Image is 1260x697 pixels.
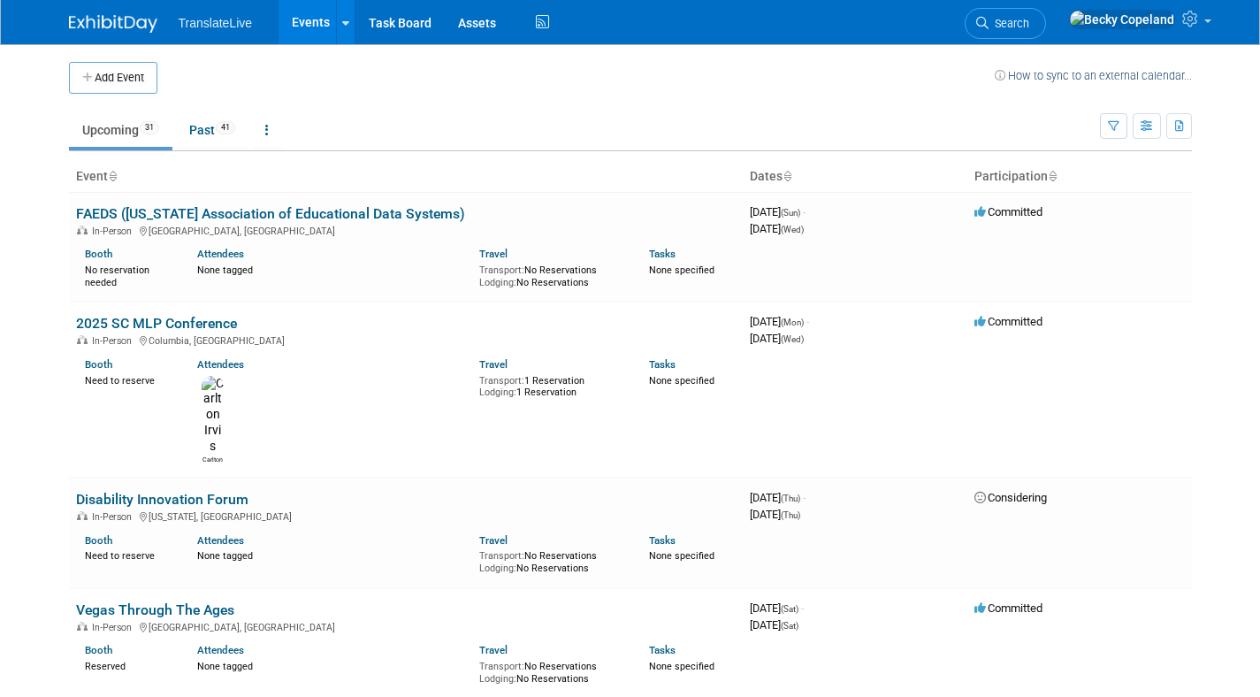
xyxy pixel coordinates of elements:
[76,333,736,347] div: Columbia, [GEOGRAPHIC_DATA]
[803,491,806,504] span: -
[85,261,172,288] div: No reservation needed
[806,315,809,328] span: -
[76,491,248,508] a: Disability Innovation Forum
[967,162,1192,192] th: Participation
[783,169,791,183] a: Sort by Start Date
[479,358,508,371] a: Travel
[85,644,112,656] a: Booth
[479,644,508,656] a: Travel
[750,491,806,504] span: [DATE]
[974,601,1042,615] span: Committed
[69,62,157,94] button: Add Event
[77,511,88,520] img: In-Person Event
[76,619,736,633] div: [GEOGRAPHIC_DATA], [GEOGRAPHIC_DATA]
[781,604,798,614] span: (Sat)
[108,169,117,183] a: Sort by Event Name
[974,491,1047,504] span: Considering
[989,17,1029,30] span: Search
[1069,10,1175,29] img: Becky Copeland
[974,205,1042,218] span: Committed
[649,248,676,260] a: Tasks
[76,205,465,222] a: FAEDS ([US_STATE] Association of Educational Data Systems)
[140,121,159,134] span: 31
[479,547,622,574] div: No Reservations No Reservations
[77,622,88,631] img: In-Person Event
[750,618,798,632] span: [DATE]
[781,621,798,631] span: (Sat)
[479,534,508,547] a: Travel
[197,657,466,673] div: None tagged
[649,264,714,276] span: None specified
[85,248,112,260] a: Booth
[479,277,516,288] span: Lodging:
[69,15,157,33] img: ExhibitDay
[197,534,244,547] a: Attendees
[69,162,743,192] th: Event
[85,371,172,387] div: Need to reserve
[750,205,806,218] span: [DATE]
[479,387,516,398] span: Lodging:
[479,550,524,562] span: Transport:
[649,358,676,371] a: Tasks
[781,494,800,503] span: (Thu)
[77,335,88,344] img: In-Person Event
[92,511,137,523] span: In-Person
[743,162,967,192] th: Dates
[202,376,224,455] img: Carlton Irvis
[85,657,172,673] div: Reserved
[750,315,809,328] span: [DATE]
[649,534,676,547] a: Tasks
[801,601,804,615] span: -
[649,550,714,562] span: None specified
[750,601,804,615] span: [DATE]
[85,534,112,547] a: Booth
[781,334,804,344] span: (Wed)
[197,547,466,563] div: None tagged
[176,113,248,147] a: Past41
[781,225,804,234] span: (Wed)
[479,375,524,387] span: Transport:
[479,371,622,399] div: 1 Reservation 1 Reservation
[197,644,244,656] a: Attendees
[649,375,714,387] span: None specified
[197,261,466,277] div: None tagged
[479,661,524,672] span: Transport:
[479,261,622,288] div: No Reservations No Reservations
[750,508,800,521] span: [DATE]
[197,358,244,371] a: Attendees
[202,454,224,464] div: Carlton Irvis
[649,661,714,672] span: None specified
[781,208,800,218] span: (Sun)
[965,8,1046,39] a: Search
[479,563,516,574] span: Lodging:
[1048,169,1057,183] a: Sort by Participation Type
[750,222,804,235] span: [DATE]
[92,622,137,633] span: In-Person
[974,315,1042,328] span: Committed
[85,358,112,371] a: Booth
[803,205,806,218] span: -
[76,601,234,618] a: Vegas Through The Ages
[649,644,676,656] a: Tasks
[76,509,736,523] div: [US_STATE], [GEOGRAPHIC_DATA]
[76,223,736,237] div: [GEOGRAPHIC_DATA], [GEOGRAPHIC_DATA]
[781,510,800,520] span: (Thu)
[85,547,172,563] div: Need to reserve
[77,226,88,234] img: In-Person Event
[92,335,137,347] span: In-Person
[197,248,244,260] a: Attendees
[69,113,172,147] a: Upcoming31
[479,657,622,685] div: No Reservations No Reservations
[179,16,253,30] span: TranslateLive
[92,226,137,237] span: In-Person
[995,69,1192,82] a: How to sync to an external calendar...
[479,673,516,685] span: Lodging:
[479,264,524,276] span: Transport:
[479,248,508,260] a: Travel
[750,332,804,345] span: [DATE]
[76,315,237,332] a: 2025 SC MLP Conference
[781,318,804,327] span: (Mon)
[216,121,235,134] span: 41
